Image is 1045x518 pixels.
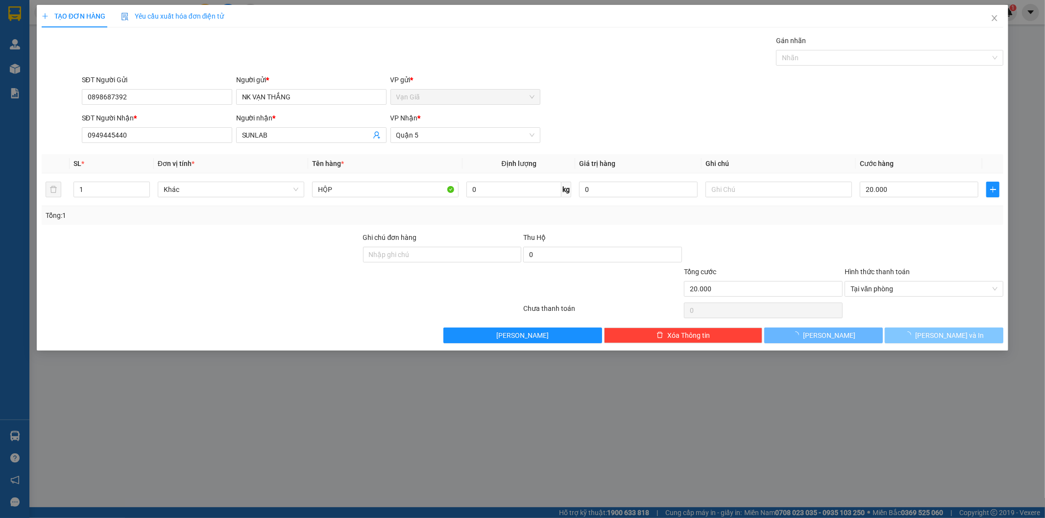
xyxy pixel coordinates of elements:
div: Người nhận [236,113,387,123]
div: VP gửi [390,74,541,85]
button: deleteXóa Thông tin [604,328,763,343]
span: Cước hàng [860,160,894,167]
th: Ghi chú [702,154,856,173]
span: loading [904,331,915,338]
input: VD: Bàn, Ghế [312,182,459,197]
span: plus [42,13,49,20]
button: delete [46,182,61,197]
span: Định lượng [502,160,536,167]
span: plus [987,186,999,193]
div: SĐT Người Nhận [82,113,232,123]
span: SL [73,160,81,167]
span: Giá trị hàng [579,160,615,167]
span: loading [792,331,803,338]
span: Yêu cầu xuất hóa đơn điện tử [121,12,224,20]
span: Xóa Thông tin [667,330,710,341]
span: Đơn vị tính [158,160,194,167]
div: Người gửi [236,74,387,85]
div: Tổng: 1 [46,210,403,221]
span: Vạn Giã [396,90,535,104]
div: SĐT Người Gửi [82,74,232,85]
span: Tên hàng [312,160,344,167]
label: Hình thức thanh toán [845,268,910,276]
span: Thu Hộ [523,234,546,241]
div: Chưa thanh toán [523,303,683,320]
span: TẠO ĐƠN HÀNG [42,12,105,20]
span: delete [656,331,663,339]
input: Ghi chú đơn hàng [363,247,522,262]
label: Gán nhãn [776,37,806,45]
label: Ghi chú đơn hàng [363,234,417,241]
span: [PERSON_NAME] [803,330,855,341]
button: [PERSON_NAME] [764,328,883,343]
span: VP Nhận [390,114,418,122]
input: 0 [579,182,698,197]
span: [PERSON_NAME] [496,330,549,341]
span: [PERSON_NAME] và In [915,330,984,341]
span: user-add [373,131,381,139]
button: Close [981,5,1008,32]
button: [PERSON_NAME] [443,328,602,343]
span: kg [561,182,571,197]
span: close [991,14,998,22]
button: plus [986,182,999,197]
span: Tổng cước [684,268,716,276]
span: Tại văn phòng [851,282,997,296]
button: [PERSON_NAME] và In [885,328,1003,343]
input: Ghi Chú [705,182,852,197]
img: icon [121,13,129,21]
span: Khác [164,182,298,197]
span: Quận 5 [396,128,535,142]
